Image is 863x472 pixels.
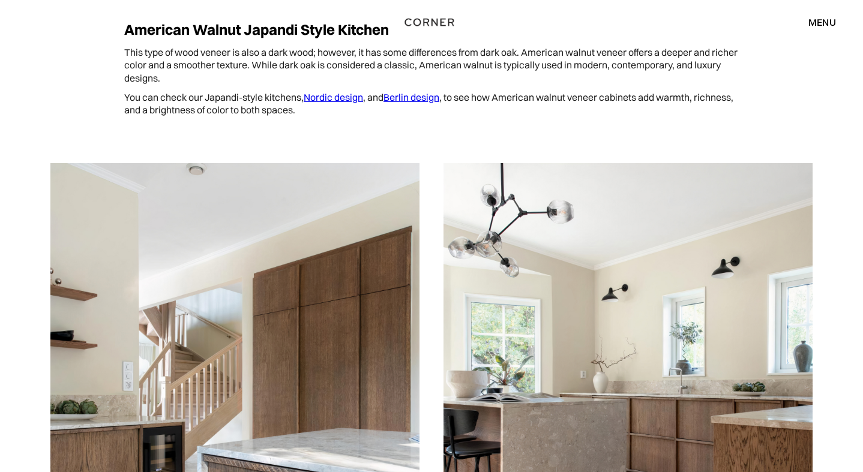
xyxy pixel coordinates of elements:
a: home [396,14,467,30]
p: You can check our Japandi-style kitchens, , and , to see how American walnut veneer cabinets add ... [124,91,739,117]
a: Berlin design [383,91,439,103]
a: Nordic design [304,91,363,103]
div: menu [808,17,836,27]
div: menu [796,12,836,32]
p: This type of wood veneer is also a dark wood; however, it has some differences from dark oak. Ame... [124,46,739,85]
p: ‍ [124,123,739,136]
